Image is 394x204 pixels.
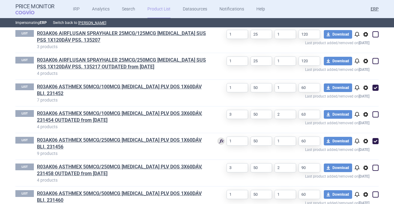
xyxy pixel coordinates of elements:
[37,97,208,103] p: 7 products
[15,30,34,37] p: LIST
[359,94,369,98] strong: [DATE]
[37,164,208,177] a: R03AK06 ASTHMEX 50MCG/250MCG [MEDICAL_DATA] PLV DOS 3X60DÁV, 231458 OUTDATED from [DATE]
[37,150,208,156] p: 9 products
[15,3,54,15] a: Price MonitorCOGVIO
[37,83,208,97] a: R03AK06 ASTHMEX 50MCG/100MCG [MEDICAL_DATA] PLV DOS 1X60DÁV BLI, 231452
[37,177,208,183] p: 4 products
[324,137,352,145] button: Download
[40,21,47,25] strong: ERP
[37,83,208,97] h1: R03AK06 ASTHMEX 50MCG/100MCG INH PLV DOS 1X60DÁV BLI, 231452
[37,57,208,70] h1: R03AK06 AIRFLUSAN SPRAYHALER 25MCG/250MCG INH SUS PSS 1X120DÁV PSS, 135217 OUTDATED from 9.5.2025
[37,124,208,130] p: 4 products
[324,83,352,92] button: Download
[37,137,208,150] a: R03AK06 ASTHMEX 50MCG/250MCG [MEDICAL_DATA] PLV DOS 1X60DÁV BLI, 231456
[37,164,208,177] h1: R03AK06 ASTHMEX 50MCG/250MCG INH PLV DOS 3X60DÁV, 231458 OUTDATED from 6.9.2025
[359,121,369,125] strong: [DATE]
[324,30,352,39] button: Download
[15,3,54,10] strong: Price Monitor
[37,190,208,204] a: R03AK06 ASTHMEX 50MCG/500MCG [MEDICAL_DATA] PLV DOS 1X60DÁV BLI, 231460
[208,93,369,98] p: Last product added/removed on
[15,137,34,144] p: LIST
[208,119,369,125] p: Last product added/removed on
[15,190,34,197] p: LIST
[208,66,369,72] p: Last product added/removed on
[15,18,379,27] p: Impersonating Switch back to
[15,83,34,90] p: LIST
[37,57,208,70] a: R03AK06 AIRFLUSAN SPRAYHALER 25MCG/250MCG [MEDICAL_DATA] SUS PSS 1X120DÁV PSS, 135217 OUTDATED fr...
[359,174,369,179] strong: [DATE]
[15,164,34,170] p: LIST
[15,110,34,117] p: LIST
[324,110,352,119] button: Download
[37,137,208,150] h1: R03AK06 ASTHMEX 50MCG/250MCG INH PLV DOS 1X60DÁV BLI, 231456
[359,41,369,45] strong: [DATE]
[37,30,208,44] h1: R03AK06 AIRFLUSAN SPRAYHALER 25MCG/125MCG INH SUS PSS 1X120DÁV PSS, 135207
[208,39,369,45] p: Last product added/removed on
[37,44,208,50] p: 3 products
[359,67,369,72] strong: [DATE]
[359,148,369,152] strong: [DATE]
[37,30,208,44] a: R03AK06 AIRFLUSAN SPRAYHALER 25MCG/125MCG [MEDICAL_DATA] SUS PSS 1X120DÁV PSS, 135207
[324,164,352,172] button: Download
[37,70,208,76] p: 4 products
[324,190,352,199] button: Download
[37,110,208,124] a: R03AK06 ASTHMEX 50MCG/100MCG [MEDICAL_DATA] PLV DOS 3X60DÁV, 231454 OUTDATED from [DATE]
[37,110,208,124] h1: R03AK06 ASTHMEX 50MCG/100MCG INH PLV DOS 3X60DÁV, 231454 OUTDATED from 6.9.2025
[208,146,369,152] p: Last product added/removed on
[78,21,106,25] button: [PERSON_NAME]
[15,57,34,64] p: LIST
[208,173,369,179] p: Last product added/removed on
[37,190,208,204] h1: R03AK06 ASTHMEX 50MCG/500MCG INH PLV DOS 1X60DÁV BLI, 231460
[324,57,352,65] button: Download
[15,10,43,14] span: COGVIO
